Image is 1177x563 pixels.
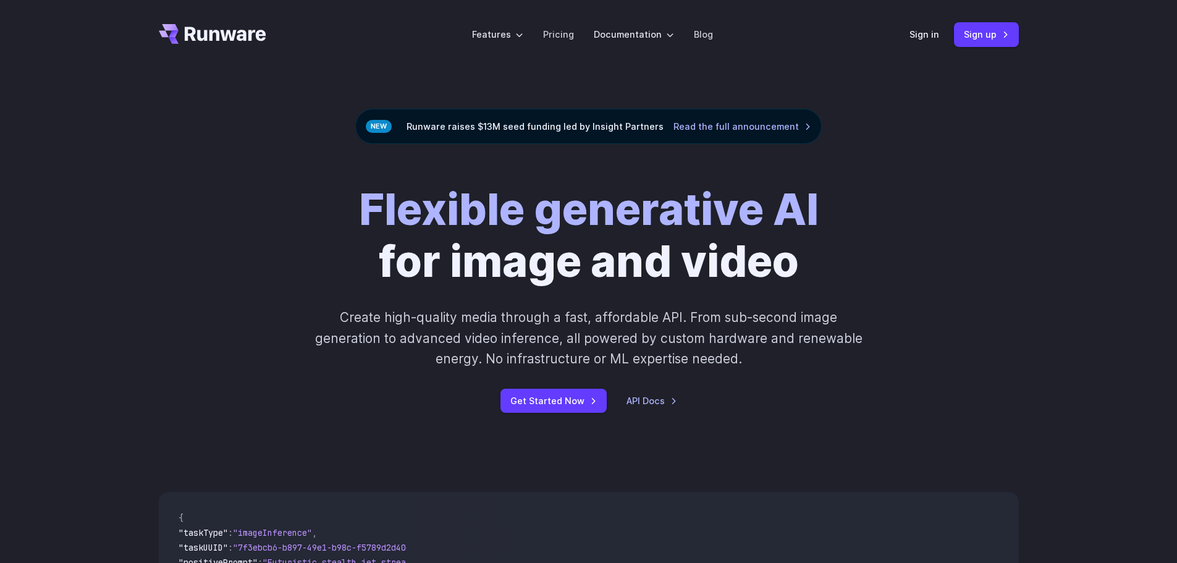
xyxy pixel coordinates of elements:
[312,527,317,538] span: ,
[179,527,228,538] span: "taskType"
[355,109,822,144] div: Runware raises $13M seed funding led by Insight Partners
[594,27,674,41] label: Documentation
[179,542,228,553] span: "taskUUID"
[909,27,939,41] a: Sign in
[500,389,607,413] a: Get Started Now
[313,307,864,369] p: Create high-quality media through a fast, affordable API. From sub-second image generation to adv...
[359,183,819,235] strong: Flexible generative AI
[694,27,713,41] a: Blog
[179,512,184,523] span: {
[228,542,233,553] span: :
[472,27,523,41] label: Features
[228,527,233,538] span: :
[626,394,677,408] a: API Docs
[159,24,266,44] a: Go to /
[673,119,811,133] a: Read the full announcement
[233,527,312,538] span: "imageInference"
[359,184,819,287] h1: for image and video
[954,22,1019,46] a: Sign up
[543,27,574,41] a: Pricing
[233,542,421,553] span: "7f3ebcb6-b897-49e1-b98c-f5789d2d40d7"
